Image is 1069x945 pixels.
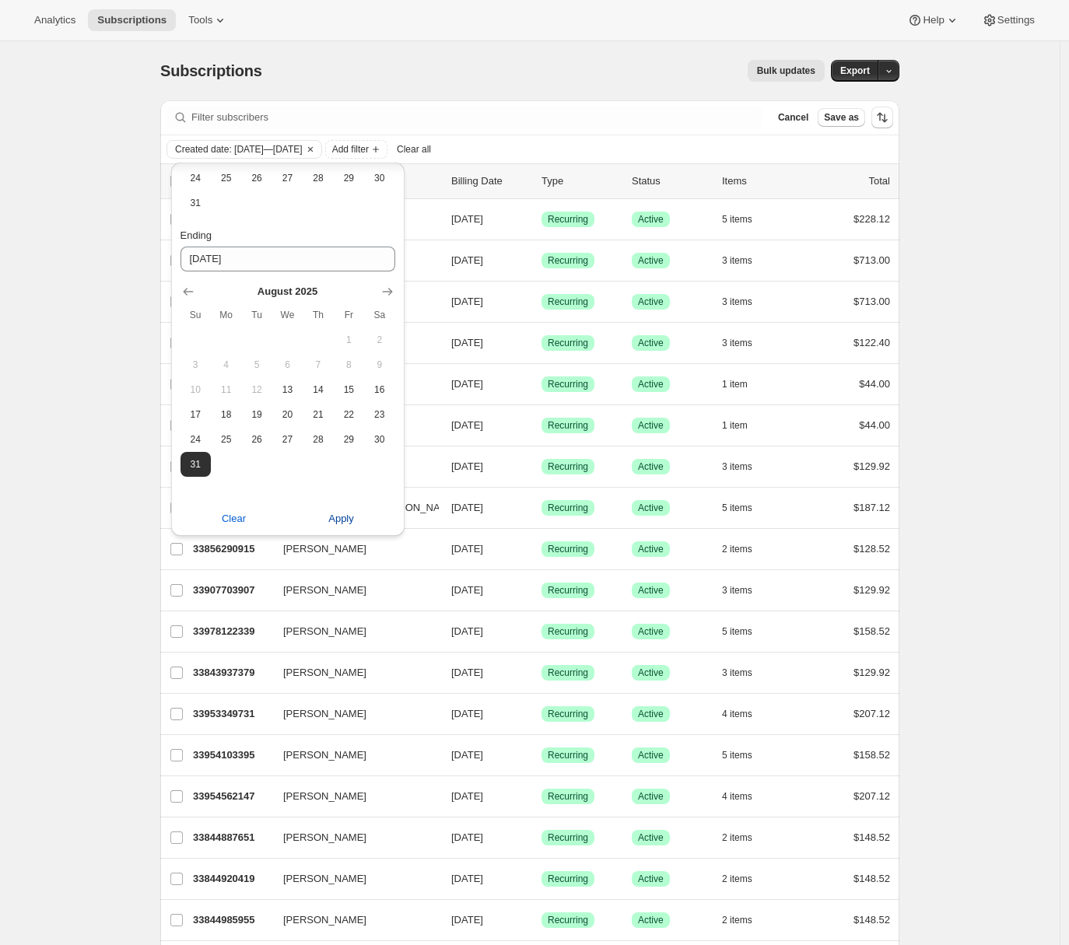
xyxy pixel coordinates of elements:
[25,9,85,31] button: Analytics
[193,541,271,557] p: 33856290915
[303,377,333,402] button: Thursday August 14 2025
[853,708,890,719] span: $207.12
[193,744,890,766] div: 33954103395[PERSON_NAME][DATE]SuccessRecurringSuccessActive5 items$158.52
[309,383,327,396] span: 14
[370,408,388,421] span: 23
[638,708,664,720] span: Active
[274,825,429,850] button: [PERSON_NAME]
[859,378,890,390] span: $44.00
[638,378,664,390] span: Active
[853,749,890,761] span: $158.52
[340,359,358,371] span: 8
[722,827,769,849] button: 2 items
[283,747,366,763] span: [PERSON_NAME]
[853,790,890,802] span: $207.12
[722,460,752,473] span: 3 items
[279,383,296,396] span: 13
[177,281,199,303] button: Show previous month, July 2025
[451,749,483,761] span: [DATE]
[548,502,588,514] span: Recurring
[274,784,429,809] button: [PERSON_NAME]
[272,303,303,327] th: Wednesday
[451,337,483,348] span: [DATE]
[272,377,303,402] button: Wednesday August 13 2025
[451,667,483,678] span: [DATE]
[364,166,394,191] button: Saturday August 30 2025
[853,254,890,266] span: $713.00
[241,166,272,191] button: Tuesday August 26 2025
[548,667,588,679] span: Recurring
[722,378,748,390] span: 1 item
[303,352,333,377] button: Thursday August 7 2025
[722,208,769,230] button: 5 items
[193,456,890,478] div: 33855897699[PERSON_NAME][DATE]SuccessRecurringSuccessActive3 items$129.92
[303,166,333,191] button: Thursday August 28 2025
[853,667,890,678] span: $129.92
[241,377,272,402] button: Tuesday August 12 2025
[340,309,358,321] span: Fr
[548,296,588,308] span: Recurring
[217,408,235,421] span: 18
[181,352,211,377] button: Sunday August 3 2025
[632,173,710,189] p: Status
[274,702,429,726] button: [PERSON_NAME]
[274,743,429,768] button: [PERSON_NAME]
[160,62,262,79] span: Subscriptions
[181,229,212,241] span: Ending
[853,296,890,307] span: $713.00
[217,383,235,396] span: 11
[193,250,890,271] div: 34170830947[PERSON_NAME][DATE]SuccessRecurringSuccessActive3 items$713.00
[309,408,327,421] span: 21
[272,427,303,452] button: Wednesday August 27 2025
[722,296,752,308] span: 3 items
[181,452,211,477] button: Sunday August 31 2025
[722,254,752,267] span: 3 items
[548,749,588,761] span: Recurring
[818,108,865,127] button: Save as
[548,584,588,597] span: Recurring
[88,9,176,31] button: Subscriptions
[548,460,588,473] span: Recurring
[332,143,369,156] span: Add filter
[211,166,241,191] button: Monday August 25 2025
[274,537,429,562] button: [PERSON_NAME]
[638,790,664,803] span: Active
[187,359,205,371] span: 3
[193,706,271,722] p: 33953349731
[340,172,358,184] span: 29
[840,65,870,77] span: Export
[279,309,296,321] span: We
[328,511,354,527] span: Apply
[722,213,752,226] span: 5 items
[187,433,205,446] span: 24
[309,359,327,371] span: 7
[451,296,483,307] span: [DATE]
[722,415,765,436] button: 1 item
[778,111,808,124] span: Cancel
[193,332,890,354] div: 34170699875[PERSON_NAME][DATE]SuccessRecurringSuccessActive3 items$122.40
[193,868,890,890] div: 33844920419[PERSON_NAME][DATE]SuccessRecurringSuccessActive2 items$148.52
[364,327,394,352] button: Saturday August 2 2025
[638,213,664,226] span: Active
[722,456,769,478] button: 3 items
[193,871,271,887] p: 33844920419
[853,625,890,637] span: $158.52
[548,254,588,267] span: Recurring
[748,60,825,82] button: Bulk updates
[303,402,333,427] button: Thursday August 21 2025
[548,831,588,844] span: Recurring
[638,419,664,432] span: Active
[274,908,429,933] button: [PERSON_NAME]
[722,914,752,926] span: 2 items
[973,9,1044,31] button: Settings
[859,419,890,431] span: $44.00
[451,914,483,926] span: [DATE]
[722,749,752,761] span: 5 items
[340,433,358,446] span: 29
[722,497,769,519] button: 5 items
[451,584,483,596] span: [DATE]
[757,65,815,77] span: Bulk updates
[638,543,664,555] span: Active
[193,747,271,763] p: 33954103395
[279,359,296,371] span: 6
